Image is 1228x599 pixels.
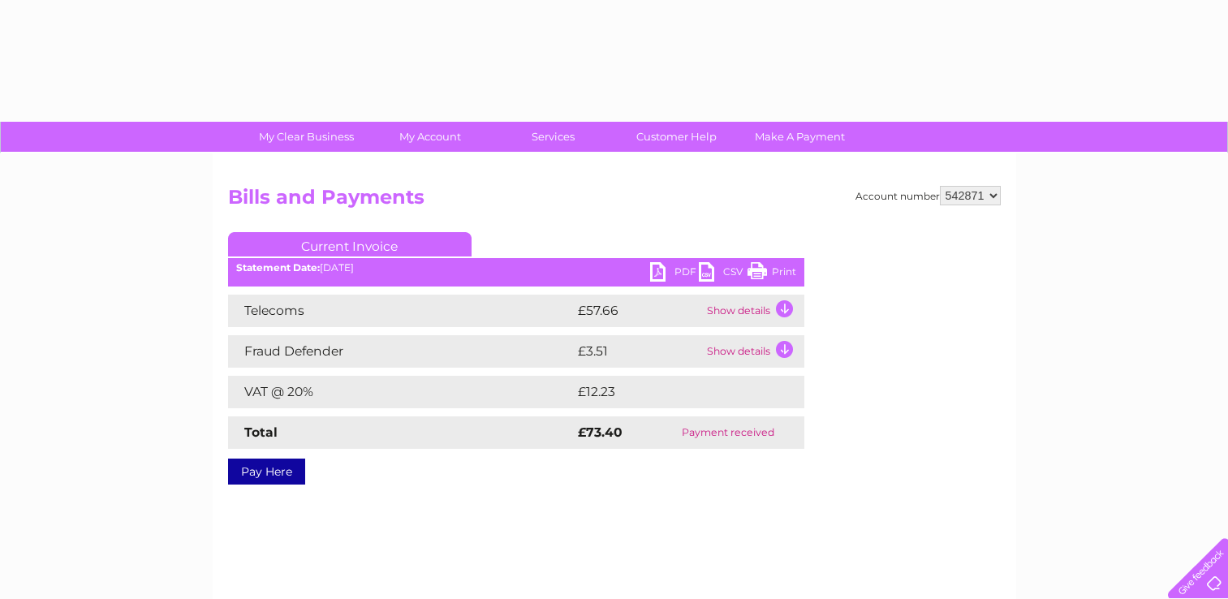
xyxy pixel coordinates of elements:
td: Show details [703,295,804,327]
td: Payment received [653,416,804,449]
td: Fraud Defender [228,335,574,368]
a: My Clear Business [239,122,373,152]
strong: Total [244,424,278,440]
td: £12.23 [574,376,769,408]
a: Make A Payment [733,122,867,152]
a: My Account [363,122,497,152]
a: CSV [699,262,748,286]
a: Print [748,262,796,286]
td: £57.66 [574,295,703,327]
a: Customer Help [610,122,743,152]
td: £3.51 [574,335,703,368]
div: Account number [855,186,1001,205]
a: Pay Here [228,459,305,485]
td: Show details [703,335,804,368]
a: Current Invoice [228,232,472,256]
div: [DATE] [228,262,804,274]
td: VAT @ 20% [228,376,574,408]
td: Telecoms [228,295,574,327]
h2: Bills and Payments [228,186,1001,217]
a: Services [486,122,620,152]
strong: £73.40 [578,424,623,440]
a: PDF [650,262,699,286]
b: Statement Date: [236,261,320,274]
